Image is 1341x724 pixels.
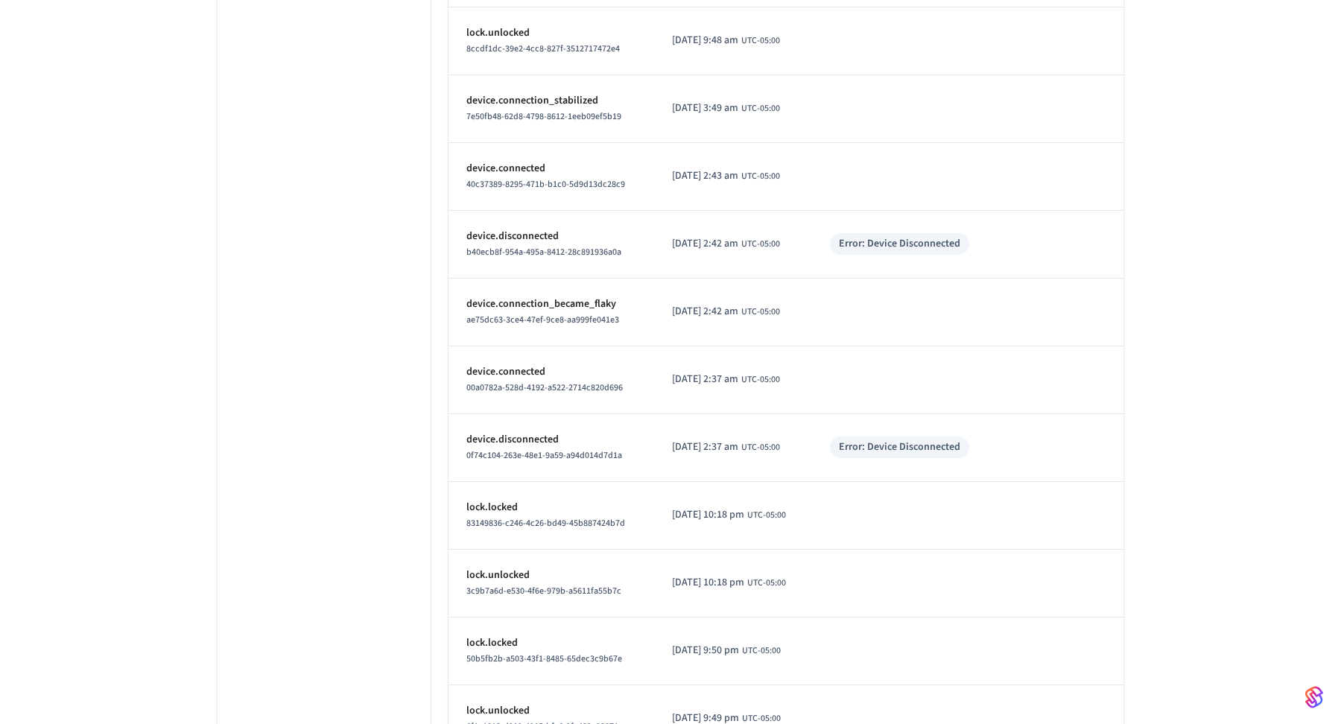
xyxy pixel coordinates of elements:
[747,577,786,590] span: UTC-05:00
[672,575,744,591] span: [DATE] 10:18 pm
[466,568,636,583] p: lock.unlocked
[466,381,623,394] span: 00a0782a-528d-4192-a522-2714c820d696
[672,33,780,48] div: America/Bogota
[672,236,780,252] div: America/Bogota
[672,575,786,591] div: America/Bogota
[466,517,625,530] span: 83149836-c246-4c26-bd49-45b887424b7d
[741,373,780,387] span: UTC-05:00
[672,304,738,320] span: [DATE] 2:42 am
[466,500,636,515] p: lock.locked
[466,161,636,177] p: device.connected
[672,304,780,320] div: America/Bogota
[466,246,621,258] span: b40ecb8f-954a-495a-8412-28c891936a0a
[672,101,738,116] span: [DATE] 3:49 am
[466,314,619,326] span: ae75dc63-3ce4-47ef-9ce8-aa999fe041e3
[672,439,780,455] div: America/Bogota
[741,170,780,183] span: UTC-05:00
[466,229,636,244] p: device.disconnected
[466,703,636,719] p: lock.unlocked
[672,372,780,387] div: America/Bogota
[672,643,781,658] div: America/Bogota
[672,372,738,387] span: [DATE] 2:37 am
[672,439,738,455] span: [DATE] 2:37 am
[741,238,780,251] span: UTC-05:00
[672,33,738,48] span: [DATE] 9:48 am
[741,441,780,454] span: UTC-05:00
[466,449,622,462] span: 0f74c104-263e-48e1-9a59-a94d014d7d1a
[747,509,786,522] span: UTC-05:00
[672,643,739,658] span: [DATE] 9:50 pm
[466,364,636,380] p: device.connected
[741,102,780,115] span: UTC-05:00
[672,507,744,523] span: [DATE] 10:18 pm
[466,93,636,109] p: device.connection_stabilized
[839,236,960,252] div: Error: Device Disconnected
[466,110,621,123] span: 7e50fb48-62d8-4798-8612-1eeb09ef5b19
[466,178,625,191] span: 40c37389-8295-471b-b1c0-5d9d13dc28c9
[672,507,786,523] div: America/Bogota
[741,305,780,319] span: UTC-05:00
[466,432,636,448] p: device.disconnected
[466,585,621,597] span: 3c9b7a6d-e530-4f6e-979b-a5611fa55b7c
[741,34,780,48] span: UTC-05:00
[672,168,780,184] div: America/Bogota
[742,644,781,658] span: UTC-05:00
[466,296,636,312] p: device.connection_became_flaky
[466,635,636,651] p: lock.locked
[672,101,780,116] div: America/Bogota
[466,652,622,665] span: 50b5fb2b-a503-43f1-8485-65dec3c9b67e
[672,236,738,252] span: [DATE] 2:42 am
[839,439,960,455] div: Error: Device Disconnected
[466,42,620,55] span: 8ccdf1dc-39e2-4cc8-827f-3512717472e4
[672,168,738,184] span: [DATE] 2:43 am
[466,25,636,41] p: lock.unlocked
[1305,685,1323,709] img: SeamLogoGradient.69752ec5.svg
